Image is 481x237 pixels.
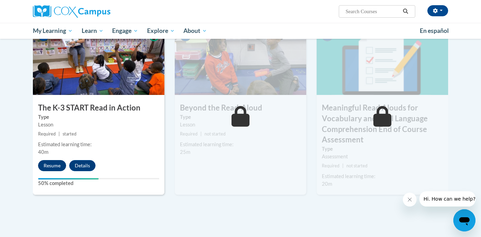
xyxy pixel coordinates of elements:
[22,23,459,39] div: Main menu
[38,121,159,129] div: Lesson
[317,103,448,145] h3: Meaningful Read Alouds for Vocabulary and Oral Language Comprehension End of Course Assessment
[179,23,212,39] a: About
[33,5,164,18] a: Cox Campus
[403,193,417,207] iframe: Close message
[200,131,202,137] span: |
[33,5,110,18] img: Cox Campus
[180,131,198,137] span: Required
[183,27,207,35] span: About
[322,145,443,153] label: Type
[400,7,411,16] button: Search
[180,121,301,129] div: Lesson
[108,23,143,39] a: Engage
[38,160,66,171] button: Resume
[205,131,226,137] span: not started
[38,178,99,179] div: Your progress
[453,209,475,231] iframe: Button to launch messaging window
[345,7,400,16] input: Search Courses
[38,179,159,187] label: 50% completed
[58,131,60,137] span: |
[322,163,339,168] span: Required
[38,131,56,137] span: Required
[420,27,449,34] span: En español
[180,149,190,155] span: 25m
[322,181,332,187] span: 20m
[427,5,448,16] button: Account Settings
[317,26,448,95] img: Course Image
[38,149,48,155] span: 40m
[77,23,108,39] a: Learn
[419,191,475,207] iframe: Message from company
[33,103,164,113] h3: The K-3 START Read in Action
[180,141,301,148] div: Estimated learning time:
[175,26,306,95] img: Course Image
[415,24,453,38] a: En español
[33,27,73,35] span: My Learning
[175,103,306,113] h3: Beyond the Read-Aloud
[38,141,159,148] div: Estimated learning time:
[69,160,96,171] button: Details
[63,131,76,137] span: started
[346,163,367,168] span: not started
[342,163,344,168] span: |
[322,153,443,160] div: Assessment
[38,113,159,121] label: Type
[322,173,443,180] div: Estimated learning time:
[33,26,164,95] img: Course Image
[147,27,175,35] span: Explore
[112,27,138,35] span: Engage
[180,113,301,121] label: Type
[28,23,77,39] a: My Learning
[143,23,179,39] a: Explore
[82,27,103,35] span: Learn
